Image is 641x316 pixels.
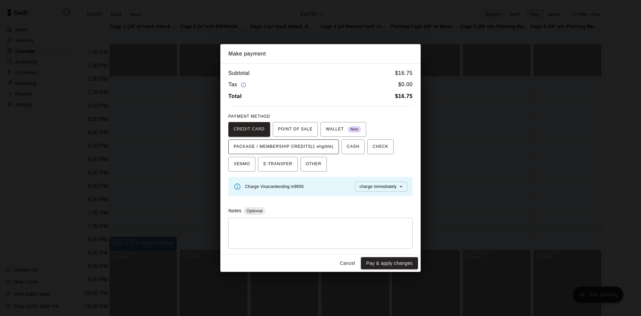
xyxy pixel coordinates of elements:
[320,122,366,137] button: WALLET New
[347,141,359,152] span: CASH
[228,93,242,99] b: Total
[398,80,413,89] h6: $ 0.00
[245,184,304,189] span: Charge Visa card ending in 9650
[395,93,413,99] b: $ 16.75
[367,139,394,154] button: CHECK
[360,184,397,189] span: charge immediately
[373,141,388,152] span: CHECK
[244,208,265,213] span: Optional
[342,139,365,154] button: CASH
[263,159,292,170] span: E-TRANSFER
[234,124,265,135] span: CREDIT CARD
[228,139,339,154] button: PACKAGE / MEMBERSHIP CREDITS(1 eligible)
[306,159,322,170] span: OTHER
[348,125,361,134] span: New
[234,141,334,152] span: PACKAGE / MEMBERSHIP CREDITS (1 eligible)
[234,159,250,170] span: VENMO
[258,157,298,172] button: E-TRANSFER
[228,69,250,78] h6: Subtotal
[326,124,361,135] span: WALLET
[300,157,327,172] button: OTHER
[395,69,413,78] h6: $ 16.75
[337,257,358,270] button: Cancel
[228,157,255,172] button: VENMO
[273,122,318,137] button: POINT OF SALE
[228,208,241,213] label: Notes
[278,124,312,135] span: POINT OF SALE
[220,44,421,64] h2: Make payment
[361,257,418,270] button: Pay & apply changes
[228,122,270,137] button: CREDIT CARD
[228,80,248,89] h6: Tax
[228,114,270,119] span: PAYMENT METHOD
